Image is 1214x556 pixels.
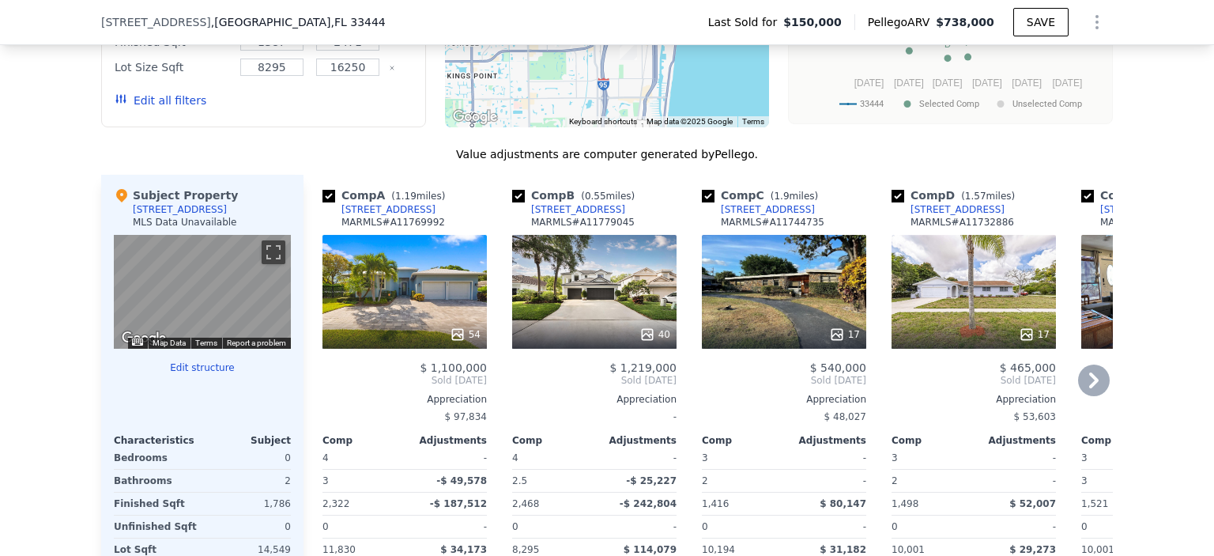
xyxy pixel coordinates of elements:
[787,516,866,538] div: -
[395,191,417,202] span: 1.19
[892,203,1005,216] a: [STREET_ADDRESS]
[202,434,291,447] div: Subject
[575,191,641,202] span: ( miles)
[408,447,487,469] div: -
[892,434,974,447] div: Comp
[195,339,217,347] a: Terms (opens in new tab)
[512,187,641,203] div: Comp B
[702,434,784,447] div: Comp
[205,493,291,515] div: 1,786
[647,117,733,126] span: Map data ©2025 Google
[1000,361,1056,374] span: $ 465,000
[115,93,206,108] button: Edit all filters
[101,146,1113,162] div: Value adjustments are computer generated by Pellego .
[944,40,951,49] text: D
[322,203,435,216] a: [STREET_ADDRESS]
[322,470,402,492] div: 3
[322,452,329,463] span: 4
[702,393,866,406] div: Appreciation
[742,117,764,126] a: Terms (opens in new tab)
[1012,78,1042,89] text: [DATE]
[977,447,1056,469] div: -
[1081,521,1088,532] span: 0
[322,434,405,447] div: Comp
[114,516,199,538] div: Unfinished Sqft
[512,452,518,463] span: 4
[205,516,291,538] div: 0
[227,339,286,347] a: Report a problem
[585,191,606,202] span: 0.55
[1013,8,1069,36] button: SAVE
[820,544,866,555] span: $ 31,182
[594,434,677,447] div: Adjustments
[892,521,898,532] span: 0
[569,116,637,127] button: Keyboard shortcuts
[205,470,291,492] div: 2
[860,99,884,109] text: 33444
[829,327,860,342] div: 17
[910,216,1014,229] div: MARMLS # A11732886
[977,516,1056,538] div: -
[721,203,815,216] div: [STREET_ADDRESS]
[620,498,677,509] span: -$ 242,804
[933,78,963,89] text: [DATE]
[512,393,677,406] div: Appreciation
[1009,498,1056,509] span: $ 52,007
[892,498,918,509] span: 1,498
[101,14,211,30] span: [STREET_ADDRESS]
[1081,6,1113,38] button: Show Options
[440,544,487,555] span: $ 34,173
[115,56,231,78] div: Lot Size Sqft
[385,191,451,202] span: ( miles)
[114,187,238,203] div: Subject Property
[512,374,677,387] span: Sold [DATE]
[512,203,625,216] a: [STREET_ADDRESS]
[408,516,487,538] div: -
[721,216,824,229] div: MARMLS # A11744735
[322,498,349,509] span: 2,322
[1012,99,1082,109] text: Unselected Comp
[702,452,708,463] span: 3
[639,327,670,342] div: 40
[624,544,677,555] span: $ 114,079
[330,16,385,28] span: , FL 33444
[430,498,487,509] span: -$ 187,512
[405,434,487,447] div: Adjustments
[810,361,866,374] span: $ 540,000
[114,235,291,349] div: Street View
[531,216,635,229] div: MARMLS # A11779045
[974,434,1056,447] div: Adjustments
[702,470,781,492] div: 2
[322,374,487,387] span: Sold [DATE]
[820,498,866,509] span: $ 80,147
[626,475,677,486] span: -$ 25,227
[702,374,866,387] span: Sold [DATE]
[854,78,884,89] text: [DATE]
[114,361,291,374] button: Edit structure
[702,498,729,509] span: 1,416
[892,470,971,492] div: 2
[787,447,866,469] div: -
[965,191,986,202] span: 1.57
[133,216,237,229] div: MLS Data Unavailable
[1081,470,1160,492] div: 3
[708,14,784,30] span: Last Sold for
[114,447,199,469] div: Bedrooms
[211,14,386,30] span: , [GEOGRAPHIC_DATA]
[389,65,395,71] button: Clear
[894,78,924,89] text: [DATE]
[892,452,898,463] span: 3
[955,191,1021,202] span: ( miles)
[449,107,501,127] img: Google
[322,544,356,555] span: 11,830
[774,191,789,202] span: 1.9
[322,187,451,203] div: Comp A
[450,327,481,342] div: 54
[702,187,824,203] div: Comp C
[892,393,1056,406] div: Appreciation
[892,187,1021,203] div: Comp D
[114,434,202,447] div: Characteristics
[262,240,285,264] button: Toggle fullscreen view
[205,447,291,469] div: 0
[609,361,677,374] span: $ 1,219,000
